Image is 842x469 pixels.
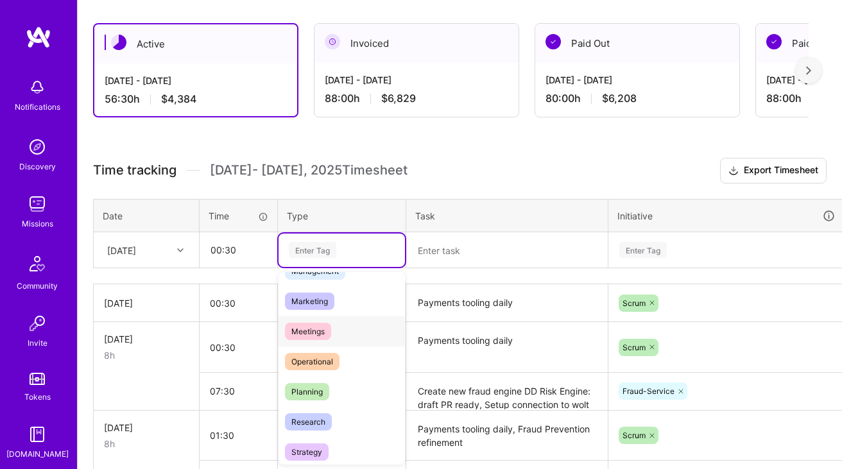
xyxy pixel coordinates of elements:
div: 80:00 h [546,92,729,105]
img: tokens [30,373,45,385]
img: Paid Out [766,34,782,49]
textarea: Payments tooling daily [408,323,606,371]
input: HH:MM [200,233,277,267]
div: Enter Tag [289,240,336,260]
span: Time tracking [93,162,176,178]
div: Invite [28,336,47,350]
img: Community [22,248,53,279]
div: [DATE] [104,421,189,434]
span: Strategy [285,443,329,461]
img: teamwork [24,191,50,217]
span: Marketing [285,293,334,310]
div: [DATE] - [DATE] [325,73,508,87]
div: Missions [22,217,53,230]
div: [DOMAIN_NAME] [6,447,69,461]
span: Meetings [285,323,331,340]
i: icon Chevron [177,247,184,253]
div: 8h [104,348,189,362]
div: Community [17,279,58,293]
div: Active [94,24,297,64]
img: right [806,66,811,75]
th: Type [278,199,406,232]
div: Notifications [15,100,60,114]
input: HH:MM [200,418,277,452]
span: Operational [285,353,339,370]
img: Invoiced [325,34,340,49]
img: logo [26,26,51,49]
div: 88:00 h [325,92,508,105]
div: Discovery [19,160,56,173]
span: Planning [285,383,329,400]
span: $6,829 [381,92,416,105]
span: Fraud-Service [623,386,674,396]
img: Paid Out [546,34,561,49]
input: HH:MM [200,330,277,364]
img: Active [111,35,126,50]
span: Scrum [623,298,646,308]
img: discovery [24,134,50,160]
input: HH:MM [200,286,277,320]
span: Scrum [623,343,646,352]
div: [DATE] [104,332,189,346]
i: icon Download [728,164,739,178]
div: 8h [104,437,189,450]
th: Date [94,199,200,232]
textarea: Payments tooling daily [408,286,606,321]
div: Invoiced [314,24,519,63]
div: Enter Tag [619,240,667,260]
span: Scrum [623,431,646,440]
div: [DATE] [107,243,136,257]
div: Tokens [24,390,51,404]
div: Paid Out [535,24,739,63]
div: [DATE] - [DATE] [105,74,287,87]
div: [DATE] - [DATE] [546,73,729,87]
th: Task [406,199,608,232]
div: Initiative [617,209,836,223]
img: Invite [24,311,50,336]
img: bell [24,74,50,100]
span: Research [285,413,332,431]
button: Export Timesheet [720,158,827,183]
img: guide book [24,422,50,447]
div: 56:30 h [105,92,287,106]
textarea: Create new fraud engine DD Risk Engine: draft PR ready, Setup connection to wolt evaluation check... [408,374,606,409]
input: HH:MM [200,374,277,408]
div: Time [209,209,268,223]
div: [DATE] [104,296,189,310]
span: $4,384 [161,92,196,106]
textarea: Payments tooling daily, Fraud Prevention refinement [408,412,606,460]
span: $6,208 [602,92,637,105]
span: [DATE] - [DATE] , 2025 Timesheet [210,162,408,178]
